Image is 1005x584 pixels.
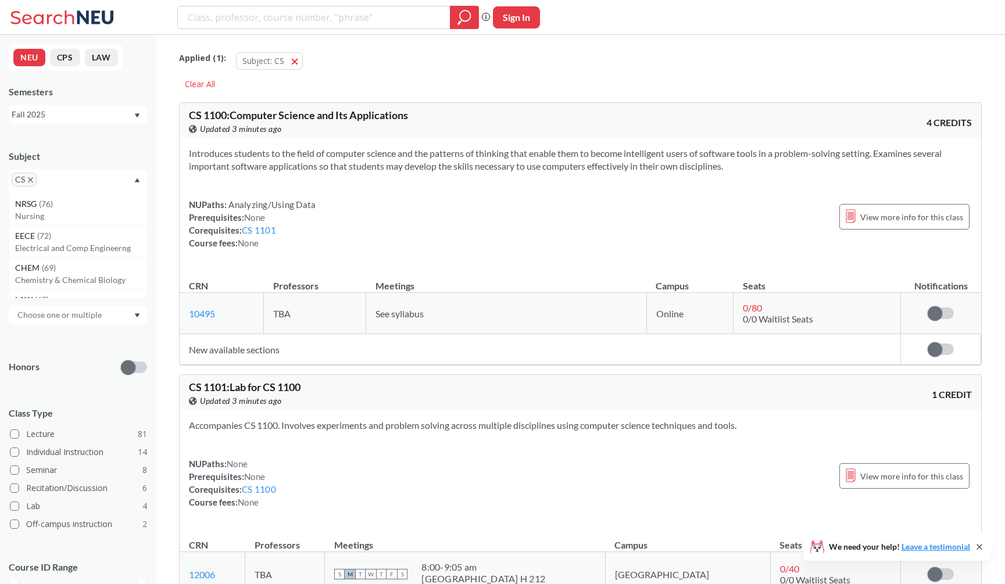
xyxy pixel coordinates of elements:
p: Electrical and Comp Engineerng [15,242,146,254]
label: Recitation/Discussion [10,481,147,496]
span: None [227,458,248,469]
th: Seats [770,527,900,552]
section: Accompanies CS 1100. Involves experiments and problem solving across multiple disciplines using c... [189,419,972,432]
th: Professors [264,268,366,293]
span: ( 67 ) [35,295,49,304]
span: 14 [138,446,147,458]
span: CS 1100 : Computer Science and Its Applications [189,109,408,121]
a: Leave a testimonial [902,542,970,551]
a: CS 1101 [242,225,276,235]
input: Class, professor, course number, "phrase" [187,8,442,27]
svg: Dropdown arrow [134,178,140,182]
div: Fall 2025 [12,108,133,121]
svg: X to remove pill [28,177,33,182]
a: CS 1100 [242,484,276,495]
th: Professors [245,527,325,552]
span: None [238,497,259,507]
th: Notifications [901,268,981,293]
td: New available sections [180,334,901,365]
span: CHEM [15,261,42,274]
span: None [244,212,265,223]
div: magnifying glass [450,6,479,29]
span: None [238,238,259,248]
div: Semesters [9,85,147,98]
div: Dropdown arrow [9,305,147,325]
svg: magnifying glass [457,9,471,26]
span: 0 / 80 [743,302,762,313]
span: S [397,569,407,579]
span: 1 CREDIT [932,388,972,401]
span: View more info for this class [860,469,963,483]
svg: Dropdown arrow [134,113,140,118]
button: Sign In [493,6,540,28]
label: Off-campus instruction [10,517,147,532]
span: View more info for this class [860,210,963,224]
span: 0/0 Waitlist Seats [743,313,813,324]
span: 2 [142,518,147,531]
span: ( 69 ) [42,263,56,273]
a: 12006 [189,569,215,580]
span: 4 CREDITS [927,116,972,129]
div: Clear All [179,76,221,93]
p: Honors [9,360,40,374]
span: F [387,569,397,579]
p: Chemistry & Chemical Biology [15,274,146,286]
label: Individual Instruction [10,445,147,460]
span: S [334,569,345,579]
span: Updated 3 minutes ago [200,395,282,407]
span: ( 76 ) [39,199,53,209]
span: Applied ( 1 ): [179,52,226,65]
section: Introduces students to the field of computer science and the patterns of thinking that enable the... [189,147,972,173]
span: ( 72 ) [37,231,51,241]
td: Online [646,293,734,334]
button: Subject: CS [236,52,303,70]
th: Notifications [901,527,981,552]
a: 10495 [189,308,215,319]
span: Class Type [9,407,147,420]
span: Subject: CS [242,55,284,66]
span: CS 1101 : Lab for CS 1100 [189,381,301,393]
label: Lab [10,499,147,514]
div: NUPaths: Prerequisites: Corequisites: Course fees: [189,457,276,508]
span: M [345,569,355,579]
p: Nursing [15,210,146,222]
span: T [376,569,387,579]
svg: Dropdown arrow [134,313,140,318]
span: EECE [15,230,37,242]
span: NRSG [15,198,39,210]
div: CRN [189,539,208,551]
span: Analyzing/Using Data [227,199,316,210]
p: Course ID Range [9,561,147,574]
th: Campus [646,268,734,293]
span: CSX to remove pill [12,173,37,187]
div: CSX to remove pillDropdown arrowNRSG(76)NursingEECE(72)Electrical and Comp EngineerngCHEM(69)Chem... [9,170,147,194]
th: Meetings [366,268,646,293]
div: NUPaths: Prerequisites: Corequisites: Course fees: [189,198,316,249]
span: 4 [142,500,147,513]
button: CPS [50,49,80,66]
div: Fall 2025Dropdown arrow [9,105,147,124]
span: W [366,569,376,579]
span: 81 [138,428,147,440]
span: 6 [142,482,147,495]
td: TBA [264,293,366,334]
input: Choose one or multiple [12,308,109,322]
span: Updated 3 minutes ago [200,123,282,135]
button: LAW [85,49,118,66]
label: Lecture [10,427,147,442]
button: NEU [13,49,45,66]
th: Seats [734,268,901,293]
span: LAW [15,293,35,306]
span: See syllabus [375,308,424,319]
th: Meetings [325,527,605,552]
div: CRN [189,280,208,292]
span: 8 [142,464,147,476]
span: None [244,471,265,482]
label: Seminar [10,463,147,478]
div: Subject [9,150,147,163]
span: 0 / 40 [780,563,799,574]
span: T [355,569,366,579]
th: Campus [605,527,770,552]
span: We need your help! [829,543,970,551]
div: 8:00 - 9:05 am [421,561,545,573]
